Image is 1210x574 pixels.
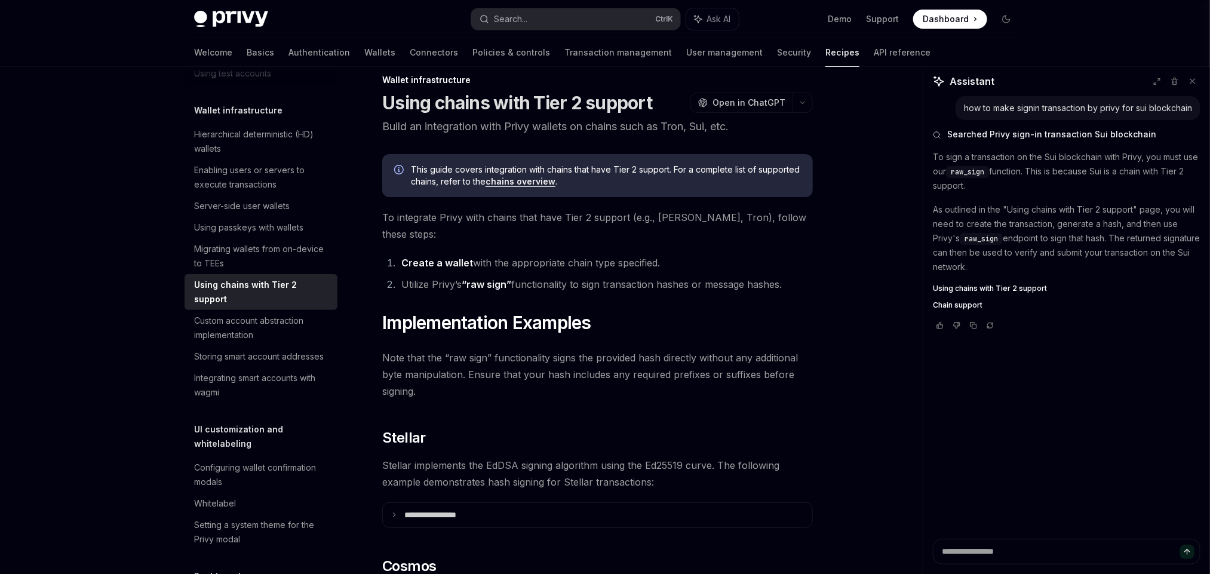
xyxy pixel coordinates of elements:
[382,349,813,400] span: Note that the “raw sign” functionality signs the provided hash directly without any additional by...
[933,284,1047,293] span: Using chains with Tier 2 support
[950,74,994,88] span: Assistant
[194,314,330,342] div: Custom account abstraction implementation
[382,92,652,113] h1: Using chains with Tier 2 support
[185,238,337,274] a: Migrating wallets from on-device to TEEs
[247,38,274,67] a: Basics
[947,128,1156,140] span: Searched Privy sign-in transaction Sui blockchain
[398,276,813,293] li: Utilize Privy’s functionality to sign transaction hashes or message hashes.
[686,8,739,30] button: Ask AI
[825,38,859,67] a: Recipes
[913,10,987,29] a: Dashboard
[462,278,511,291] a: “raw sign”
[382,209,813,243] span: To integrate Privy with chains that have Tier 2 support (e.g., [PERSON_NAME], Tron), follow these...
[690,93,793,113] button: Open in ChatGPT
[486,176,555,187] a: chains overview
[382,428,426,447] span: Stellar
[194,349,324,364] div: Storing smart account addresses
[933,202,1200,274] p: As outlined in the "Using chains with Tier 2 support" page, you will need to create the transacti...
[933,150,1200,193] p: To sign a transaction on the Sui blockchain with Privy, you must use our function. This is becaus...
[411,164,801,188] span: This guide covers integration with chains that have Tier 2 support. For a complete list of suppor...
[185,310,337,346] a: Custom account abstraction implementation
[194,103,282,118] h5: Wallet infrastructure
[194,242,330,271] div: Migrating wallets from on-device to TEEs
[382,457,813,490] span: Stellar implements the EdDSA signing algorithm using the Ed25519 curve. The following example dem...
[185,493,337,514] a: Whitelabel
[923,13,969,25] span: Dashboard
[777,38,811,67] a: Security
[364,38,395,67] a: Wallets
[288,38,350,67] a: Authentication
[401,257,473,269] a: Create a wallet
[655,14,673,24] span: Ctrl K
[194,496,236,511] div: Whitelabel
[686,38,763,67] a: User management
[398,254,813,271] li: with the appropriate chain type specified.
[185,457,337,493] a: Configuring wallet confirmation modals
[194,163,330,192] div: Enabling users or servers to execute transactions
[185,195,337,217] a: Server-side user wallets
[194,38,232,67] a: Welcome
[997,10,1016,29] button: Toggle dark mode
[382,312,591,333] span: Implementation Examples
[933,300,982,310] span: Chain support
[933,284,1200,293] a: Using chains with Tier 2 support
[185,217,337,238] a: Using passkeys with wallets
[185,124,337,159] a: Hierarchical deterministic (HD) wallets
[194,422,337,451] h5: UI customization and whitelabeling
[707,13,730,25] span: Ask AI
[194,278,330,306] div: Using chains with Tier 2 support
[194,127,330,156] div: Hierarchical deterministic (HD) wallets
[471,8,680,30] button: Search...CtrlK
[964,102,1192,114] div: how to make signin transaction by privy for sui blockchain
[194,518,330,547] div: Setting a system theme for the Privy modal
[185,274,337,310] a: Using chains with Tier 2 support
[1180,545,1194,559] button: Send message
[828,13,852,25] a: Demo
[933,300,1200,310] a: Chain support
[382,74,813,86] div: Wallet infrastructure
[713,97,785,109] span: Open in ChatGPT
[410,38,458,67] a: Connectors
[933,128,1200,140] button: Searched Privy sign-in transaction Sui blockchain
[874,38,930,67] a: API reference
[185,514,337,550] a: Setting a system theme for the Privy modal
[965,234,998,244] span: raw_sign
[185,367,337,403] a: Integrating smart accounts with wagmi
[194,220,303,235] div: Using passkeys with wallets
[494,12,527,26] div: Search...
[194,371,330,400] div: Integrating smart accounts with wagmi
[185,346,337,367] a: Storing smart account addresses
[194,199,290,213] div: Server-side user wallets
[185,159,337,195] a: Enabling users or servers to execute transactions
[394,165,406,177] svg: Info
[866,13,899,25] a: Support
[194,11,268,27] img: dark logo
[194,461,330,489] div: Configuring wallet confirmation modals
[951,167,984,177] span: raw_sign
[382,118,813,135] p: Build an integration with Privy wallets on chains such as Tron, Sui, etc.
[564,38,672,67] a: Transaction management
[472,38,550,67] a: Policies & controls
